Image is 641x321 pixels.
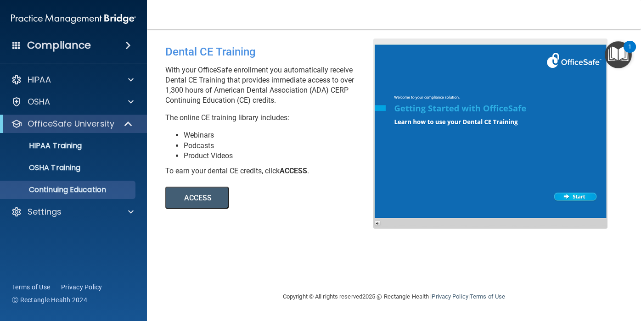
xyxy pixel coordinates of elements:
button: ACCESS [165,187,229,209]
p: OSHA Training [6,163,80,172]
p: With your OfficeSafe enrollment you automatically receive Dental CE Training that provides immedi... [165,65,380,105]
li: Webinars [184,130,380,140]
img: PMB logo [11,10,136,28]
p: OfficeSafe University [28,118,114,129]
a: OSHA [11,96,134,107]
div: Copyright © All rights reserved 2025 @ Rectangle Health | | [226,282,562,311]
b: ACCESS [280,166,307,175]
p: The online CE training library includes: [165,113,380,123]
div: Dental CE Training [165,39,380,65]
p: OSHA [28,96,51,107]
a: Privacy Policy [61,282,102,292]
a: HIPAA [11,74,134,85]
a: Terms of Use [470,293,505,300]
li: Product Videos [184,151,380,161]
p: Continuing Education [6,185,131,194]
span: Ⓒ Rectangle Health 2024 [12,295,87,304]
a: Terms of Use [12,282,50,292]
div: To earn your dental CE credits, click . [165,166,380,176]
div: 1 [628,47,631,59]
li: Podcasts [184,141,380,151]
a: Privacy Policy [432,293,468,300]
p: HIPAA Training [6,141,82,150]
p: Settings [28,206,62,217]
a: OfficeSafe University [11,118,133,129]
a: Settings [11,206,134,217]
a: ACCESS [165,195,416,202]
p: HIPAA [28,74,51,85]
h4: Compliance [27,39,91,52]
button: Open Resource Center, 1 new notification [605,41,632,68]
